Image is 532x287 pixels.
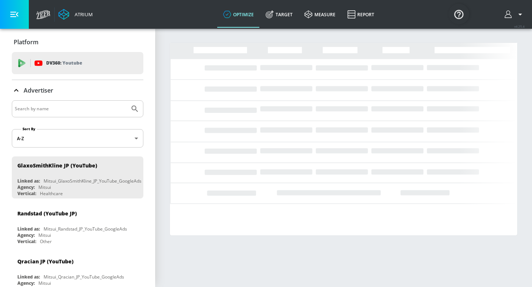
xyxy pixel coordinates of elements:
div: Agency: [17,184,35,190]
div: Vertical: [17,190,36,197]
div: Other [40,238,52,245]
div: Mitsui [38,184,51,190]
a: measure [299,1,341,28]
div: Mitsui_GlaxoSmithKline_JP_YouTube_GoogleAds [44,178,141,184]
a: optimize [217,1,260,28]
div: Mitsui [38,232,51,238]
div: Agency: [17,232,35,238]
div: A-Z [12,129,143,148]
div: Platform [12,32,143,52]
div: Randstad (YouTube JP)Linked as:Mitsui_Randstad_JP_YouTube_GoogleAdsAgency:MitsuiVertical:Other [12,204,143,246]
a: Target [260,1,299,28]
p: Platform [14,38,38,46]
div: Mitsui [38,280,51,286]
span: v 4.25.4 [514,24,525,28]
div: Linked as: [17,178,40,184]
div: Linked as: [17,226,40,232]
input: Search by name [15,104,127,114]
label: Sort By [21,127,37,131]
div: Vertical: [17,238,36,245]
div: GlaxoSmithKline JP (YouTube)Linked as:Mitsui_GlaxoSmithKline_JP_YouTube_GoogleAdsAgency:MitsuiVer... [12,156,143,198]
a: Report [341,1,380,28]
div: Qracian JP (YouTube) [17,258,74,265]
div: Linked as: [17,274,40,280]
div: Healthcare [40,190,63,197]
p: Youtube [62,59,82,67]
div: Atrium [72,11,93,18]
a: Atrium [58,9,93,20]
div: Agency: [17,280,35,286]
div: GlaxoSmithKline JP (YouTube) [17,162,97,169]
div: Advertiser [12,80,143,101]
p: Advertiser [24,86,53,94]
button: Open Resource Center [449,4,469,24]
div: Mitsui_Randstad_JP_YouTube_GoogleAds [44,226,127,232]
div: Randstad (YouTube JP) [17,210,77,217]
div: DV360: Youtube [12,52,143,74]
p: DV360: [46,59,82,67]
div: Mitsui_Qracian_JP_YouTube_GoogleAds [44,274,124,280]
